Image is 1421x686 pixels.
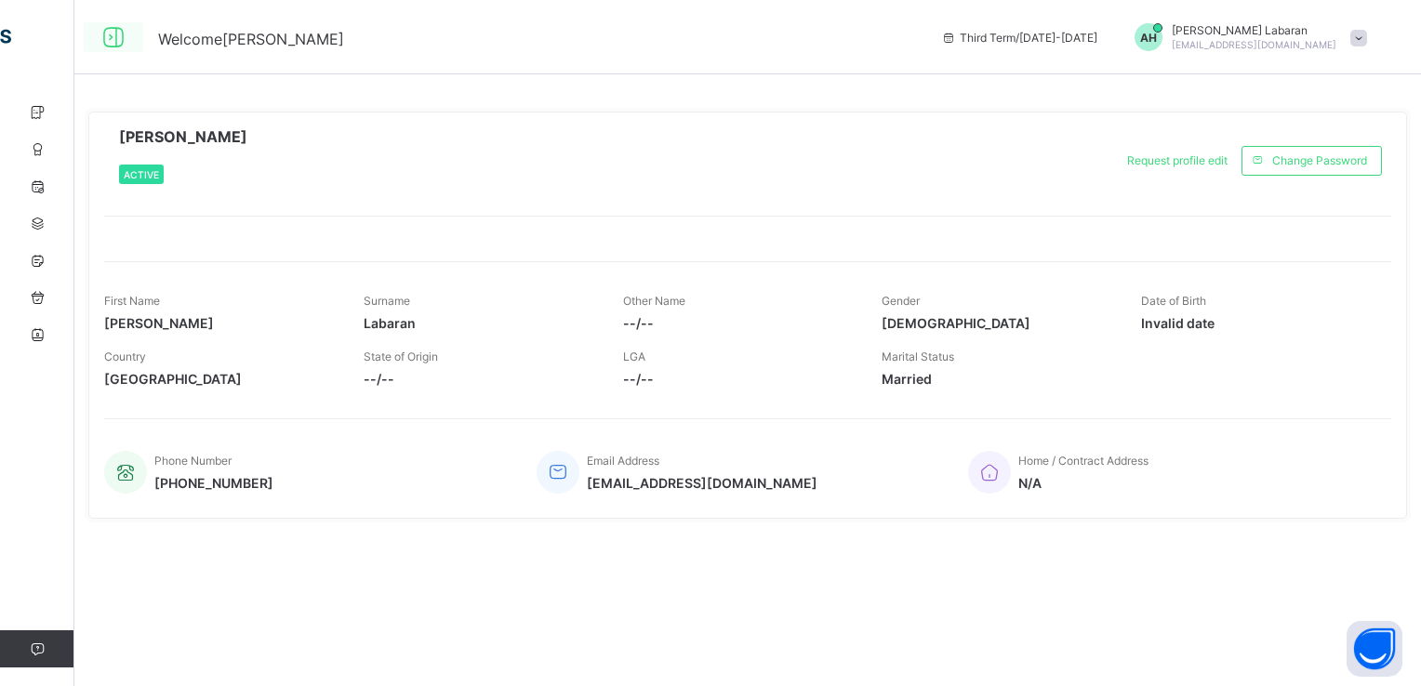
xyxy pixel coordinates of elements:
[104,350,146,363] span: Country
[1141,294,1206,308] span: Date of Birth
[364,315,595,331] span: Labaran
[1141,315,1373,331] span: Invalid date
[104,294,160,308] span: First Name
[587,454,659,468] span: Email Address
[882,350,954,363] span: Marital Status
[941,31,1097,45] span: session/term information
[1272,153,1367,167] span: Change Password
[1018,475,1149,491] span: N/A
[587,475,817,491] span: [EMAIL_ADDRESS][DOMAIN_NAME]
[154,454,232,468] span: Phone Number
[119,127,247,146] span: [PERSON_NAME]
[623,294,685,308] span: Other Name
[364,371,595,387] span: --/--
[623,315,855,331] span: --/--
[882,371,1113,387] span: Married
[154,475,273,491] span: [PHONE_NUMBER]
[623,350,645,363] span: LGA
[364,294,410,308] span: Surname
[1140,31,1157,45] span: AH
[1018,454,1149,468] span: Home / Contract Address
[1172,39,1336,50] span: [EMAIL_ADDRESS][DOMAIN_NAME]
[1116,23,1376,51] div: AhmedLabaran
[1127,153,1228,167] span: Request profile edit
[104,371,336,387] span: [GEOGRAPHIC_DATA]
[623,371,855,387] span: --/--
[364,350,438,363] span: State of Origin
[124,169,159,180] span: Active
[104,315,336,331] span: [PERSON_NAME]
[158,30,344,48] span: Welcome [PERSON_NAME]
[1172,23,1336,37] span: [PERSON_NAME] Labaran
[882,315,1113,331] span: [DEMOGRAPHIC_DATA]
[1347,621,1402,677] button: Open asap
[882,294,920,308] span: Gender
